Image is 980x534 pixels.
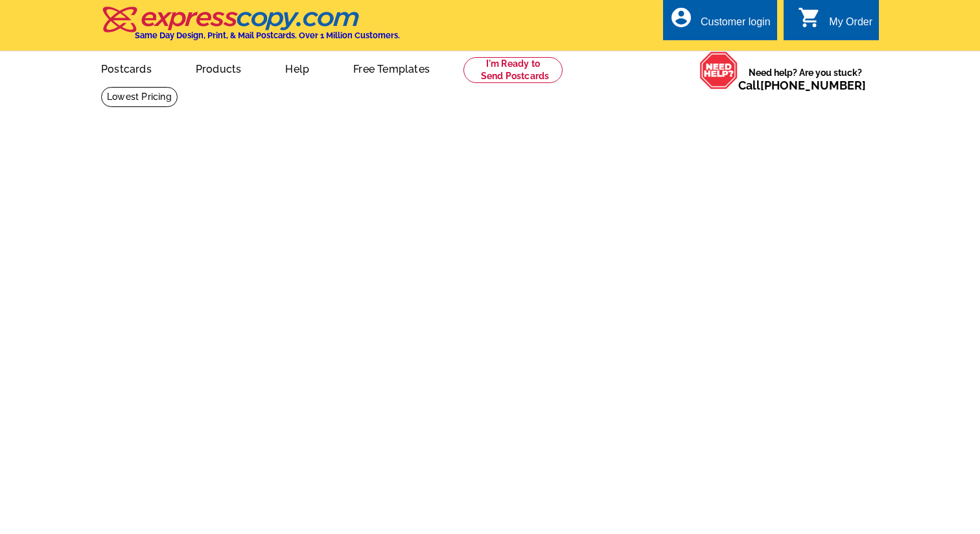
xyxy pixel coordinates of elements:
span: Need help? Are you stuck? [738,66,872,92]
a: account_circle Customer login [670,14,771,30]
a: Help [264,53,330,83]
div: My Order [829,16,872,34]
a: Postcards [80,53,172,83]
img: help [699,51,738,90]
a: Same Day Design, Print, & Mail Postcards. Over 1 Million Customers. [101,16,400,40]
a: shopping_cart My Order [798,14,872,30]
a: Products [175,53,262,83]
div: Customer login [701,16,771,34]
i: shopping_cart [798,6,821,29]
a: [PHONE_NUMBER] [760,79,866,92]
span: Call [738,79,866,92]
a: Free Templates [332,53,450,83]
h4: Same Day Design, Print, & Mail Postcards. Over 1 Million Customers. [135,30,400,40]
i: account_circle [670,6,693,29]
